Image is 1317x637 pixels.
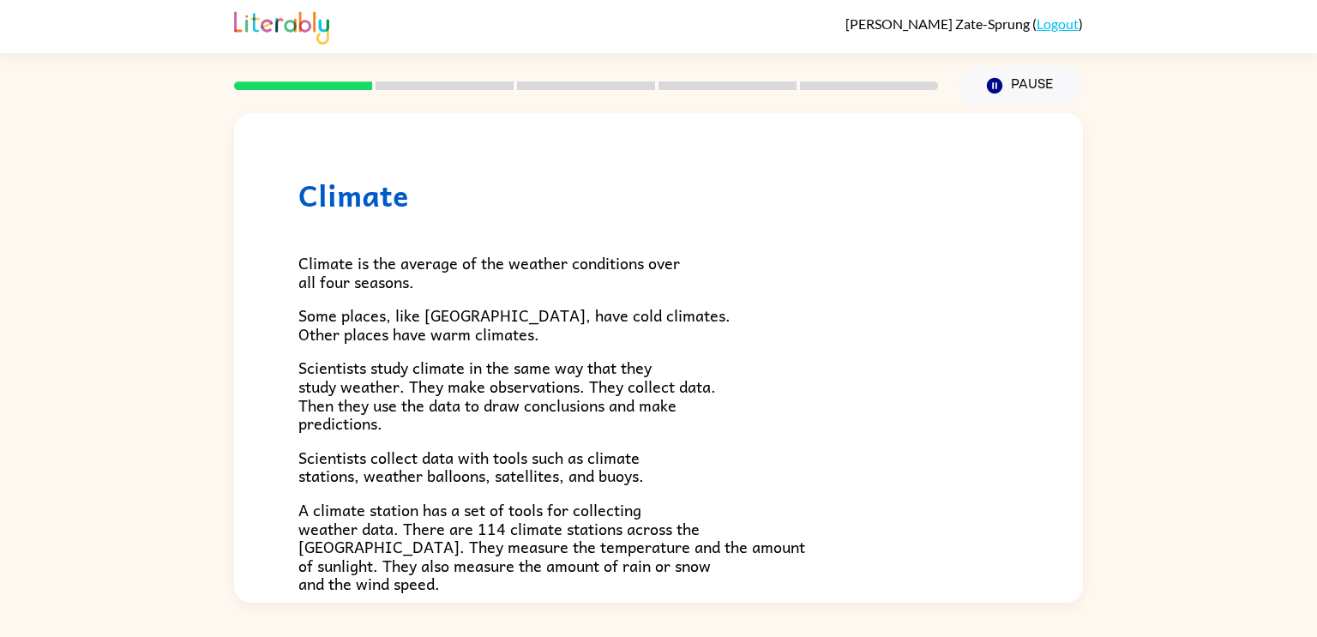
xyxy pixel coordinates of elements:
[298,355,716,436] span: Scientists study climate in the same way that they study weather. They make observations. They co...
[298,497,805,596] span: A climate station has a set of tools for collecting weather data. There are 114 climate stations ...
[298,177,1019,213] h1: Climate
[845,15,1083,32] div: ( )
[845,15,1032,32] span: [PERSON_NAME] Zate-Sprung
[298,250,680,294] span: Climate is the average of the weather conditions over all four seasons.
[298,445,644,489] span: Scientists collect data with tools such as climate stations, weather balloons, satellites, and bu...
[234,7,329,45] img: Literably
[1037,15,1079,32] a: Logout
[298,303,731,346] span: Some places, like [GEOGRAPHIC_DATA], have cold climates. Other places have warm climates.
[959,66,1083,105] button: Pause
